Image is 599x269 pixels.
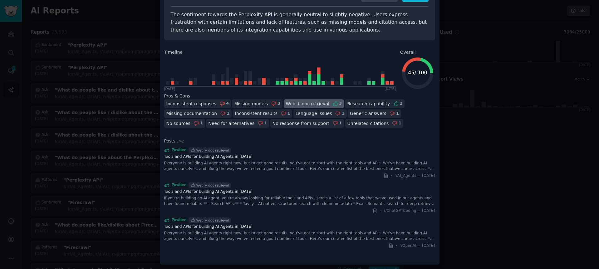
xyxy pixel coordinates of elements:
div: Research capability [347,101,390,107]
span: · [419,243,420,249]
span: r/AI_Agents [395,173,416,179]
div: 2 [400,101,403,107]
div: Language issues [296,110,332,117]
span: [DATE] [422,243,435,249]
div: [DATE] [164,87,175,91]
div: 1 [396,111,399,117]
div: The sentiment towards the Perplexity API is generally neutral to slightly negative. Users express... [171,11,429,34]
div: If you're building an AI agent, you're always looking for reliable tools and APIs. Here's a list ... [164,196,435,207]
text: 45 / 100 [408,70,427,76]
span: · [419,173,420,179]
div: Everyone is building AI agents right now, but to get good results, you’ve got to start with the r... [164,161,435,172]
div: Inconsistent responses [166,101,216,107]
div: 1 [339,121,342,126]
div: 1 [200,121,203,126]
span: r/OpenAI [400,243,416,249]
a: Tools and APIs for building AI Agents in [DATE] [164,154,435,160]
span: Positive [172,147,186,153]
span: · [391,173,392,179]
div: 1 [399,121,401,126]
div: Web + doc retrieval [196,183,229,187]
div: Inconsistent results [235,110,277,117]
span: [DATE] [422,173,435,179]
span: Posts [164,138,184,144]
div: 3 [339,101,342,107]
span: Pros & Cons [164,93,190,98]
div: 1 [287,111,290,117]
div: Missing models [234,101,268,107]
span: [DATE] [422,208,435,214]
div: Everyone is building AI agents right now, but to get good results, you’ve got to start with the r... [164,231,435,242]
span: r/ChatGPTCoding [384,208,416,214]
div: 4 [226,101,229,107]
span: Positive [172,217,186,223]
div: Missing documentation [166,110,217,117]
span: Positive [172,182,186,188]
span: · [419,208,420,214]
div: Need for alternatives [208,120,254,127]
a: Tools and APIs for building AI Agents in [DATE] [164,189,435,195]
div: Web + doc retrieval [196,148,229,152]
div: Generic answers [350,110,386,117]
div: 1 [342,111,345,117]
div: 1 [227,111,230,117]
a: Tools and APIs for building AI Agents in [DATE] [164,224,435,230]
div: No response from support [272,120,329,127]
div: 1 [264,121,267,126]
span: · [396,243,397,249]
div: Web + doc retrieval [196,218,229,222]
div: [DATE] [385,87,396,91]
span: · [380,208,381,214]
span: Timeline [164,49,183,56]
div: No sources [166,120,190,127]
div: Unrelated citations [347,120,389,127]
div: Web + doc retrieval [286,101,329,107]
span: 3 / 42 [177,139,184,143]
span: Overall [400,49,416,56]
div: 3 [278,101,281,107]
